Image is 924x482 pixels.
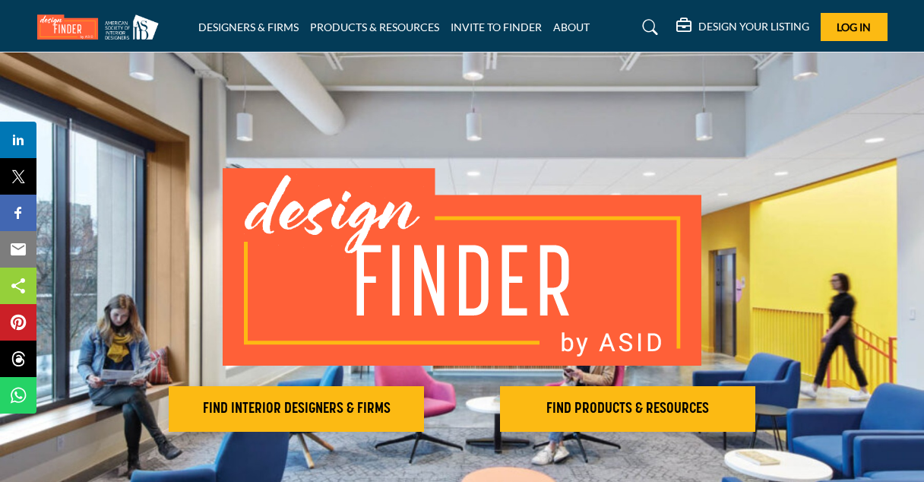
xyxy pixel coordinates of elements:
[698,20,809,33] h5: DESIGN YOUR LISTING
[310,21,439,33] a: PRODUCTS & RESOURCES
[505,400,751,418] h2: FIND PRODUCTS & RESOURCES
[173,400,419,418] h2: FIND INTERIOR DESIGNERS & FIRMS
[37,14,166,40] img: Site Logo
[451,21,542,33] a: INVITE TO FINDER
[628,15,668,40] a: Search
[223,168,701,366] img: image
[500,386,755,432] button: FIND PRODUCTS & RESOURCES
[553,21,590,33] a: ABOUT
[837,21,871,33] span: Log In
[169,386,424,432] button: FIND INTERIOR DESIGNERS & FIRMS
[676,18,809,36] div: DESIGN YOUR LISTING
[821,13,888,41] button: Log In
[198,21,299,33] a: DESIGNERS & FIRMS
